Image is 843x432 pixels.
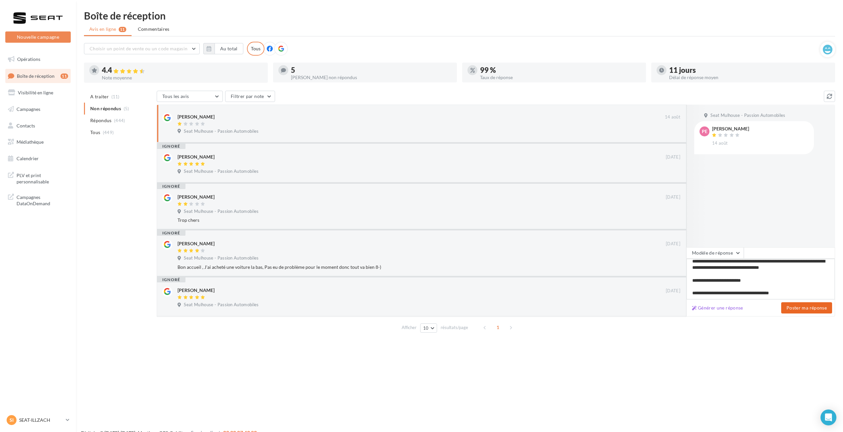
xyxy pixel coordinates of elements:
[102,75,262,80] div: Note moyenne
[178,240,215,247] div: [PERSON_NAME]
[17,73,55,78] span: Boîte de réception
[4,168,72,188] a: PLV et print personnalisable
[60,73,68,79] div: 11
[17,171,68,185] span: PLV et print personnalisable
[480,75,641,80] div: Taux de réponse
[781,302,832,313] button: Poster ma réponse
[178,287,215,294] div: [PERSON_NAME]
[138,26,170,32] span: Commentaires
[666,154,680,160] span: [DATE]
[821,409,836,425] div: Open Intercom Messenger
[702,128,707,135] span: PE
[5,31,71,43] button: Nouvelle campagne
[17,193,68,207] span: Campagnes DataOnDemand
[423,325,429,331] span: 10
[184,168,259,174] span: Seat Mulhouse - Passion Automobiles
[184,128,259,134] span: Seat Mulhouse - Passion Automobiles
[184,302,259,308] span: Seat Mulhouse - Passion Automobiles
[420,323,437,333] button: 10
[4,69,72,83] a: Boîte de réception11
[10,417,14,423] span: SI
[17,139,44,145] span: Médiathèque
[4,152,72,166] a: Calendrier
[17,56,40,62] span: Opérations
[4,86,72,100] a: Visibilité en ligne
[178,264,680,270] div: Bon accueil , J'ai acheté une voiture la bas, Pas eu de problème pour le moment donc tout va bien...
[712,140,728,146] span: 14 août
[4,52,72,66] a: Opérations
[689,304,746,312] button: Générer une réponse
[84,43,200,54] button: Choisir un point de vente ou un code magasin
[291,67,452,74] div: 5
[162,93,189,99] span: Tous les avis
[102,67,262,74] div: 4.4
[103,130,114,135] span: (449)
[669,67,830,74] div: 11 jours
[441,324,468,331] span: résultats/page
[710,113,785,119] span: Seat Mulhouse - Passion Automobiles
[669,75,830,80] div: Délai de réponse moyen
[178,114,215,120] div: [PERSON_NAME]
[157,277,185,282] div: ignoré
[215,43,243,54] button: Au total
[111,94,120,99] span: (11)
[203,43,243,54] button: Au total
[178,217,680,223] div: Trop chers
[5,414,71,426] a: SI SEAT-ILLZACH
[4,102,72,116] a: Campagnes
[666,194,680,200] span: [DATE]
[666,241,680,247] span: [DATE]
[247,42,264,56] div: Tous
[90,93,109,100] span: A traiter
[18,90,53,95] span: Visibilité en ligne
[178,194,215,200] div: [PERSON_NAME]
[712,126,749,131] div: [PERSON_NAME]
[178,154,215,160] div: [PERSON_NAME]
[84,11,835,21] div: Boîte de réception
[666,288,680,294] span: [DATE]
[157,91,223,102] button: Tous les avis
[184,255,259,261] span: Seat Mulhouse - Passion Automobiles
[19,417,63,423] p: SEAT-ILLZACH
[90,129,100,136] span: Tous
[4,190,72,210] a: Campagnes DataOnDemand
[114,118,125,123] span: (444)
[157,144,185,149] div: ignoré
[90,117,112,124] span: Répondus
[17,106,40,112] span: Campagnes
[17,156,39,161] span: Calendrier
[686,247,744,259] button: Modèle de réponse
[480,67,641,74] div: 99 %
[4,119,72,133] a: Contacts
[157,230,185,236] div: ignoré
[291,75,452,80] div: [PERSON_NAME] non répondus
[225,91,275,102] button: Filtrer par note
[665,114,680,120] span: 14 août
[17,122,35,128] span: Contacts
[90,46,187,51] span: Choisir un point de vente ou un code magasin
[493,322,503,333] span: 1
[4,135,72,149] a: Médiathèque
[402,324,417,331] span: Afficher
[157,184,185,189] div: ignoré
[184,209,259,215] span: Seat Mulhouse - Passion Automobiles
